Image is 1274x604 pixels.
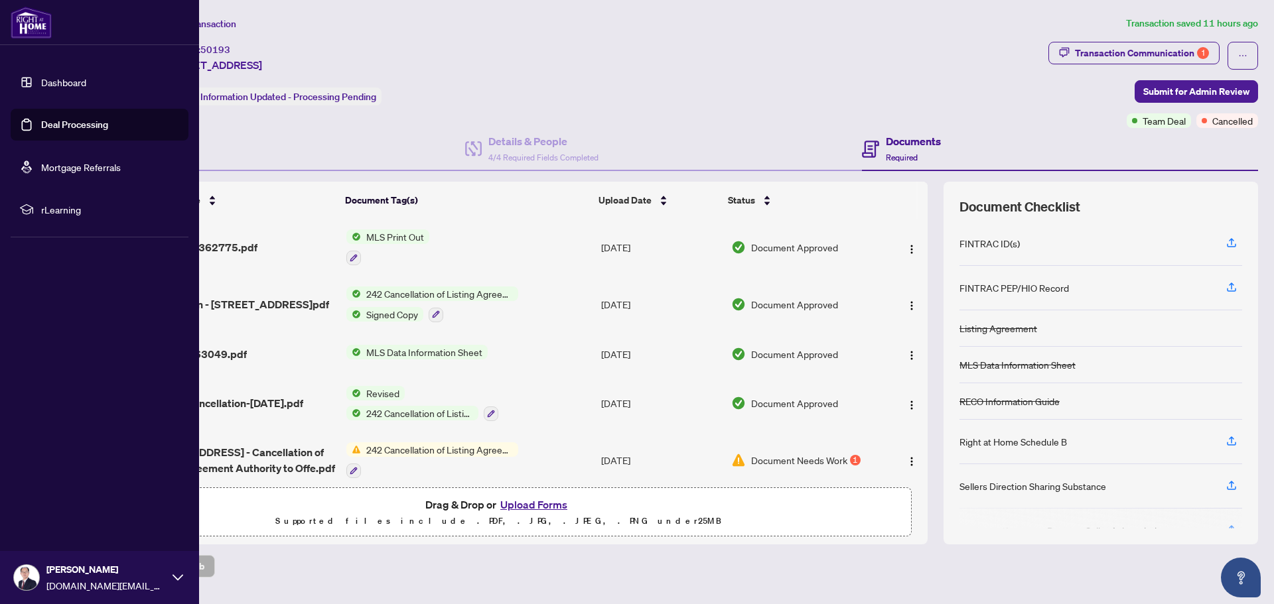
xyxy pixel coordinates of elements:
img: Status Icon [346,442,361,457]
button: Status Icon242 Cancellation of Listing Agreement - Authority to Offer for Sale [346,442,518,478]
div: 1 [850,455,861,465]
span: Document Approved [751,297,838,312]
button: Logo [901,450,922,471]
button: Logo [901,294,922,315]
span: Drag & Drop or [425,496,571,513]
img: Document Status [731,240,746,255]
div: MLS Data Information Sheet [959,357,1076,372]
span: Document Approved [751,240,838,255]
button: Status IconMLS Print Out [346,229,429,265]
th: Status [723,182,879,219]
span: Revised [361,386,405,400]
span: Status [728,193,755,208]
div: FINTRAC PEP/HIO Record [959,280,1069,295]
span: Team Deal [1143,113,1186,128]
span: Upload Date [599,193,652,208]
span: [STREET_ADDRESS] - Cancellation of Listing Agreement Authority to Offe.pdf [143,444,336,476]
span: Drag & Drop orUpload FormsSupported files include .PDF, .JPG, .JPEG, .PNG under25MB [86,488,911,537]
span: Submit for Admin Review [1143,81,1249,102]
span: rLearning [41,202,179,217]
span: [PERSON_NAME] [46,562,166,577]
button: Logo [901,393,922,414]
img: Document Status [731,297,746,312]
a: Mortgage Referrals [41,161,121,173]
img: Logo [906,400,917,410]
h4: Documents [886,133,941,149]
img: Status Icon [346,406,361,420]
span: 4/4 Required Fields Completed [488,152,599,162]
span: Document Approved [751,396,838,410]
img: logo [11,7,52,38]
span: Cancellation - [STREET_ADDRESS]pdf [143,296,329,312]
img: Status Icon [346,345,361,359]
button: Status Icon242 Cancellation of Listing Agreement - Authority to Offer for SaleStatus IconSigned Copy [346,286,518,322]
span: MLS Print Out [361,229,429,244]
img: Document Status [731,453,746,467]
span: 242 Cancellation of Listing Agreement - Authority to Offer for Sale [361,442,518,457]
div: 1 [1197,47,1209,59]
img: Document Status [731,396,746,410]
span: 50193 [200,44,230,56]
button: Open asap [1221,558,1261,597]
img: Logo [906,350,917,361]
button: Upload Forms [496,496,571,513]
span: Cancelled [1212,113,1253,128]
td: [DATE] [596,375,725,432]
img: Document Status [731,347,746,361]
span: Required [886,152,918,162]
span: Information Updated - Processing Pending [200,91,376,103]
span: [DOMAIN_NAME][EMAIL_ADDRESS][DOMAIN_NAME] [46,578,166,593]
td: [DATE] [596,432,725,489]
a: Deal Processing [41,119,108,131]
p: Supported files include .PDF, .JPG, .JPEG, .PNG under 25 MB [94,513,903,529]
button: Status IconMLS Data Information Sheet [346,345,488,359]
span: Revised-Cancellation-[DATE].pdf [143,395,303,411]
img: Status Icon [346,229,361,244]
img: Logo [906,244,917,255]
th: Document Tag(s) [340,182,593,219]
span: ellipsis [1238,51,1247,60]
span: 242 Cancellation of Listing Agreement - Authority to Offer for Sale [361,406,478,420]
th: (9) File Name [137,182,340,219]
article: Transaction saved 11 hours ago [1126,16,1258,31]
button: Logo [901,237,922,258]
div: Listing Agreement [959,321,1037,335]
img: Logo [906,456,917,467]
span: MLS Data Information Sheet [361,345,488,359]
button: Transaction Communication1 [1048,42,1220,64]
img: Status Icon [346,286,361,301]
img: Logo [906,300,917,311]
img: Status Icon [346,307,361,322]
button: Status IconRevisedStatus Icon242 Cancellation of Listing Agreement - Authority to Offer for Sale [346,386,498,422]
span: 242 Cancellation of Listing Agreement - Authority to Offer for Sale [361,286,518,301]
button: Submit for Admin Review [1135,80,1258,103]
img: Status Icon [346,386,361,400]
img: Profile Icon [14,565,39,590]
span: Document Needs Work [751,453,847,467]
th: Upload Date [593,182,723,219]
div: RECO Information Guide [959,394,1060,408]
div: Sellers Direction Sharing Substance [959,479,1106,493]
span: [STREET_ADDRESS] [165,57,262,73]
span: Signed Copy [361,307,423,322]
div: Status: [165,88,382,105]
span: Listing X12362775.pdf [143,239,257,255]
a: Dashboard [41,76,86,88]
td: [DATE] [596,219,725,276]
h4: Details & People [488,133,599,149]
div: Transaction Communication [1075,42,1209,64]
div: FINTRAC ID(s) [959,236,1020,251]
span: View Transaction [165,18,236,30]
td: [DATE] [596,276,725,333]
span: Document Checklist [959,198,1080,216]
button: Logo [901,343,922,365]
div: Right at Home Schedule B [959,434,1067,449]
span: Document Approved [751,347,838,361]
td: [DATE] [596,333,725,375]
